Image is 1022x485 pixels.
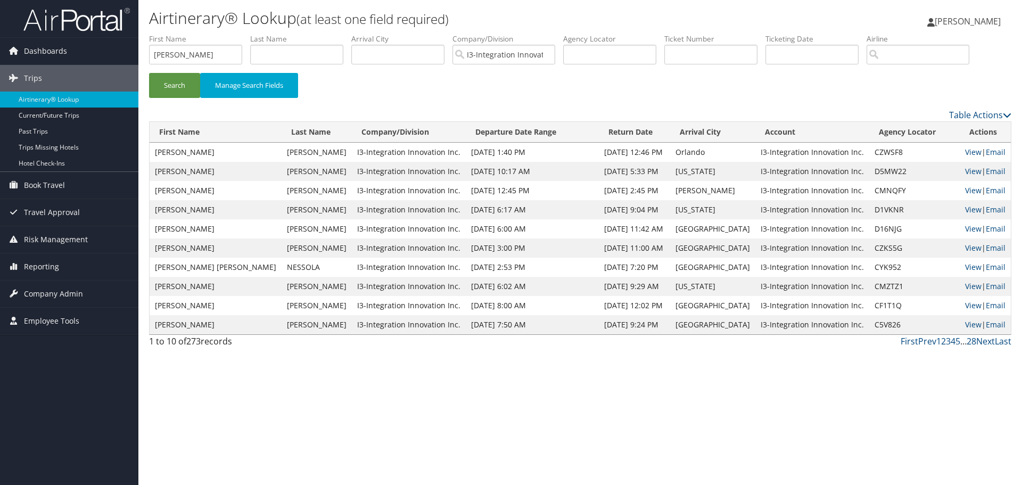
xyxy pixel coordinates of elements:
td: [DATE] 6:00 AM [466,219,599,239]
a: Table Actions [949,109,1011,121]
span: 273 [186,335,201,347]
td: [PERSON_NAME] [282,181,352,200]
span: Company Admin [24,281,83,307]
td: I3-Integration Innovation Inc. [755,239,869,258]
td: Orlando [670,143,755,162]
th: Return Date: activate to sort column ascending [599,122,670,143]
td: [DATE] 8:00 AM [466,296,599,315]
td: [PERSON_NAME] [670,181,755,200]
td: | [960,258,1011,277]
label: First Name [149,34,250,44]
a: Email [986,204,1005,215]
span: Book Travel [24,172,65,199]
td: [GEOGRAPHIC_DATA] [670,315,755,334]
a: Last [995,335,1011,347]
td: [DATE] 7:50 AM [466,315,599,334]
td: [DATE] 2:45 PM [599,181,670,200]
a: 2 [941,335,946,347]
td: I3-Integration Innovation Inc. [352,200,466,219]
a: View [965,166,982,176]
label: Company/Division [452,34,563,44]
td: [DATE] 12:46 PM [599,143,670,162]
td: I3-Integration Innovation Inc. [755,258,869,277]
a: 28 [967,335,976,347]
td: | [960,200,1011,219]
td: [DATE] 6:17 AM [466,200,599,219]
td: [GEOGRAPHIC_DATA] [670,219,755,239]
th: Departure Date Range: activate to sort column ascending [466,122,599,143]
td: [DATE] 9:29 AM [599,277,670,296]
td: [PERSON_NAME] [282,143,352,162]
td: [PERSON_NAME] [150,315,282,334]
div: 1 to 10 of records [149,335,353,353]
td: [DATE] 10:17 AM [466,162,599,181]
span: Travel Approval [24,199,80,226]
td: | [960,239,1011,258]
td: I3-Integration Innovation Inc. [352,296,466,315]
h1: Airtinerary® Lookup [149,7,724,29]
a: First [901,335,918,347]
td: [DATE] 2:53 PM [466,258,599,277]
a: Email [986,243,1005,253]
td: [DATE] 7:20 PM [599,258,670,277]
td: [PERSON_NAME] [150,277,282,296]
a: Email [986,224,1005,234]
a: [PERSON_NAME] [927,5,1011,37]
td: I3-Integration Innovation Inc. [352,258,466,277]
a: View [965,262,982,272]
a: View [965,243,982,253]
td: I3-Integration Innovation Inc. [352,181,466,200]
td: [PERSON_NAME] [282,296,352,315]
td: | [960,277,1011,296]
td: [DATE] 12:02 PM [599,296,670,315]
a: 5 [955,335,960,347]
a: View [965,185,982,195]
a: 3 [946,335,951,347]
td: [PERSON_NAME] [282,277,352,296]
td: CF1T1Q [869,296,960,315]
label: Agency Locator [563,34,664,44]
th: Account: activate to sort column ascending [755,122,869,143]
th: Actions [960,122,1011,143]
label: Arrival City [351,34,452,44]
td: [PERSON_NAME] [282,239,352,258]
a: View [965,224,982,234]
a: Email [986,300,1005,310]
td: [PERSON_NAME] [150,143,282,162]
a: 4 [951,335,955,347]
td: [PERSON_NAME] [PERSON_NAME] [150,258,282,277]
td: [PERSON_NAME] [282,315,352,334]
td: CMZTZ1 [869,277,960,296]
small: (at least one field required) [296,10,449,28]
label: Last Name [250,34,351,44]
td: I3-Integration Innovation Inc. [755,277,869,296]
a: View [965,204,982,215]
td: [DATE] 11:00 AM [599,239,670,258]
td: | [960,162,1011,181]
td: I3-Integration Innovation Inc. [352,162,466,181]
a: View [965,300,982,310]
a: Email [986,281,1005,291]
th: Company/Division [352,122,466,143]
td: [PERSON_NAME] [282,219,352,239]
a: Next [976,335,995,347]
td: [US_STATE] [670,162,755,181]
a: Prev [918,335,936,347]
th: Last Name: activate to sort column ascending [282,122,352,143]
td: I3-Integration Innovation Inc. [352,239,466,258]
td: D16NJG [869,219,960,239]
td: | [960,219,1011,239]
td: [US_STATE] [670,277,755,296]
td: | [960,296,1011,315]
td: [US_STATE] [670,200,755,219]
td: [GEOGRAPHIC_DATA] [670,239,755,258]
a: View [965,281,982,291]
span: Reporting [24,253,59,280]
td: [PERSON_NAME] [150,296,282,315]
td: [DATE] 11:42 AM [599,219,670,239]
label: Ticketing Date [765,34,867,44]
td: [DATE] 6:02 AM [466,277,599,296]
a: View [965,147,982,157]
th: Arrival City: activate to sort column ascending [670,122,755,143]
td: | [960,143,1011,162]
